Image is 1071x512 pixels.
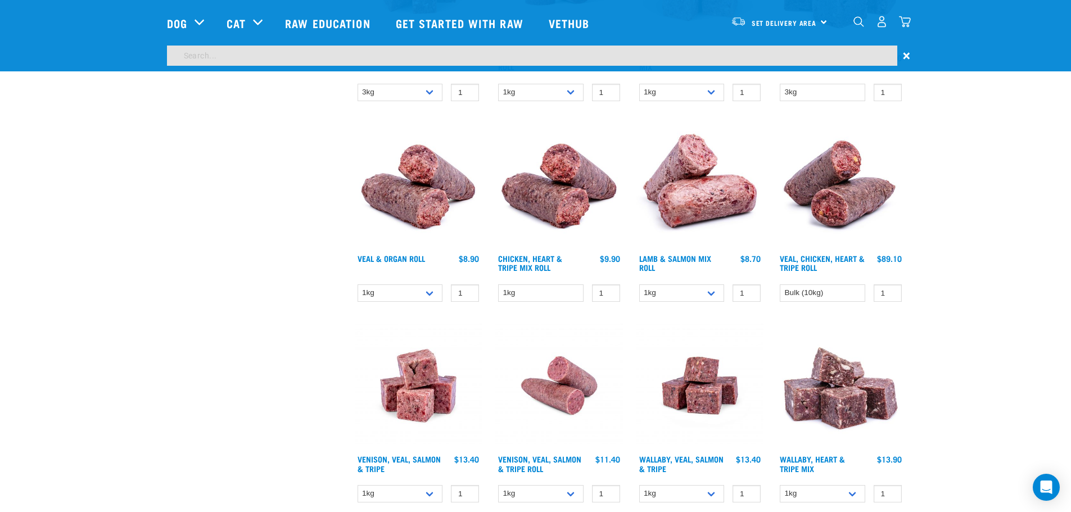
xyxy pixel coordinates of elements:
div: $11.40 [595,455,620,464]
input: Search... [167,46,897,66]
input: 1 [592,284,620,302]
a: Lamb & Salmon Mix Roll [639,256,711,269]
img: 1261 Lamb Salmon Roll 01 [636,121,764,249]
img: van-moving.png [731,16,746,26]
img: home-icon@2x.png [899,16,911,28]
input: 1 [451,485,479,502]
input: 1 [451,284,479,302]
img: home-icon-1@2x.png [853,16,864,27]
a: Vethub [537,1,604,46]
img: user.png [876,16,888,28]
img: 1263 Chicken Organ Roll 02 [777,121,905,249]
img: Venison Veal Salmon Tripe 1651 [495,322,623,450]
a: Wallaby, Veal, Salmon & Tripe [639,457,724,470]
a: Dog [167,15,187,31]
a: Raw Education [274,1,384,46]
img: 1174 Wallaby Heart Tripe Mix 01 [777,322,905,450]
a: Chicken, Heart & Tripe Mix Roll [498,256,562,269]
div: Open Intercom Messenger [1033,474,1060,501]
input: 1 [874,84,902,101]
div: $13.40 [736,455,761,464]
div: $8.70 [740,254,761,263]
img: Chicken Heart Tripe Roll 01 [495,121,623,249]
span: × [903,46,910,66]
div: $9.90 [600,254,620,263]
div: $89.10 [877,254,902,263]
div: $8.90 [459,254,479,263]
div: $13.40 [454,455,479,464]
input: 1 [733,485,761,502]
img: Veal Organ Mix Roll 01 [355,121,482,249]
span: Set Delivery Area [752,21,817,25]
a: Venison, Veal, Salmon & Tripe Roll [498,457,581,470]
input: 1 [733,84,761,101]
a: Venison, Veal, Salmon & Tripe [358,457,441,470]
img: Wallaby Veal Salmon Tripe 1642 [636,322,764,450]
input: 1 [733,284,761,302]
img: Venison Veal Salmon Tripe 1621 [355,322,482,450]
input: 1 [592,84,620,101]
input: 1 [874,284,902,302]
a: Cat [227,15,246,31]
a: Get started with Raw [385,1,537,46]
a: Veal, Chicken, Heart & Tripe Roll [780,256,865,269]
input: 1 [451,84,479,101]
input: 1 [592,485,620,502]
a: Veal & Organ Roll [358,256,425,260]
input: 1 [874,485,902,502]
a: Wallaby, Heart & Tripe Mix [780,457,845,470]
div: $13.90 [877,455,902,464]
